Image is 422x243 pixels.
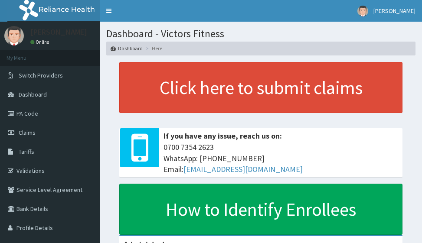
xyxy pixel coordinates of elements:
span: Dashboard [19,91,47,98]
h1: Dashboard - Victors Fitness [106,28,415,39]
a: Click here to submit claims [119,62,402,113]
a: Online [30,39,51,45]
a: How to Identify Enrollees [119,184,402,235]
span: [PERSON_NAME] [373,7,415,15]
span: 0700 7354 2623 WhatsApp: [PHONE_NUMBER] Email: [164,142,398,175]
a: [EMAIL_ADDRESS][DOMAIN_NAME] [183,164,303,174]
span: Switch Providers [19,71,63,79]
span: Claims [19,129,36,136]
a: Dashboard [111,45,143,52]
img: User Image [357,6,368,16]
li: Here [144,45,162,52]
span: Tariffs [19,148,34,156]
p: [PERSON_NAME] [30,28,87,36]
img: User Image [4,26,24,45]
b: If you have any issue, reach us on: [164,131,282,141]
